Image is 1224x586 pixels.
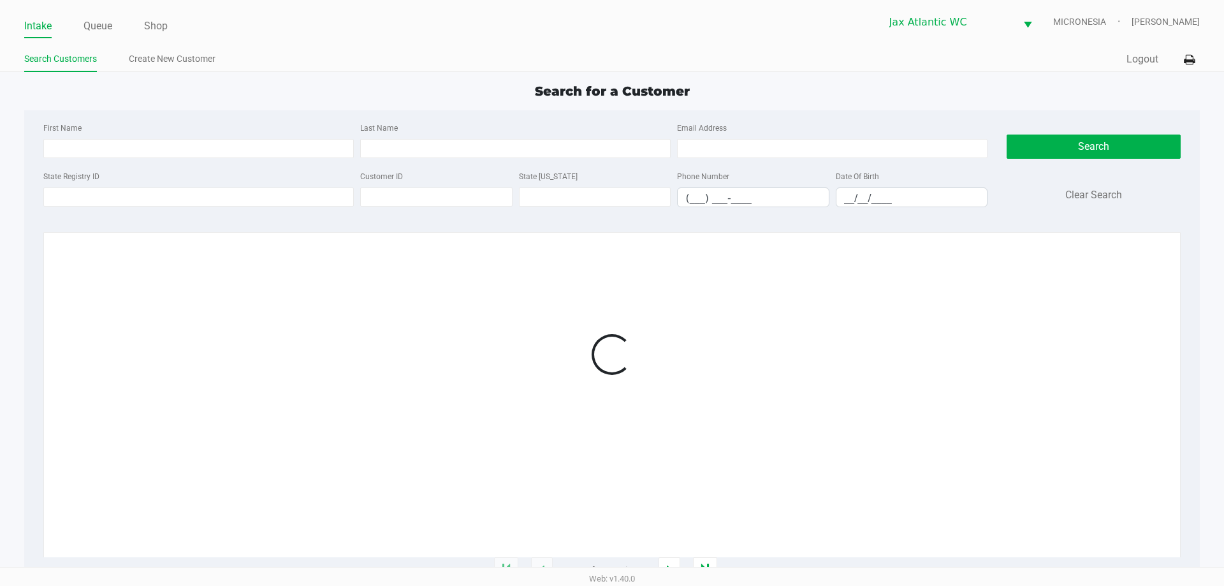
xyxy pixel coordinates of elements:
[677,187,829,207] kendo-maskedtextbox: Format: (999) 999-9999
[144,17,168,35] a: Shop
[360,171,403,182] label: Customer ID
[43,122,82,134] label: First Name
[659,557,680,583] app-submit-button: Next
[531,557,553,583] app-submit-button: Previous
[836,187,988,207] kendo-maskedtextbox: Format: MM/DD/YYYY
[693,557,717,583] app-submit-button: Move to last page
[1065,187,1122,203] button: Clear Search
[589,574,635,583] span: Web: v1.40.0
[43,171,99,182] label: State Registry ID
[1132,15,1200,29] span: [PERSON_NAME]
[677,171,729,182] label: Phone Number
[535,84,690,99] span: Search for a Customer
[494,557,518,583] app-submit-button: Move to first page
[129,51,215,67] a: Create New Customer
[24,51,97,67] a: Search Customers
[519,171,578,182] label: State [US_STATE]
[1053,15,1132,29] span: MICRONESIA
[24,17,52,35] a: Intake
[836,188,987,208] input: Format: MM/DD/YYYY
[678,188,829,208] input: Format: (999) 999-9999
[84,17,112,35] a: Queue
[360,122,398,134] label: Last Name
[1016,7,1040,37] button: Select
[836,171,879,182] label: Date Of Birth
[1126,52,1158,67] button: Logout
[889,15,1008,30] span: Jax Atlantic WC
[565,564,646,576] span: 1 - 20 of 896080 items
[677,122,727,134] label: Email Address
[1007,135,1180,159] button: Search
